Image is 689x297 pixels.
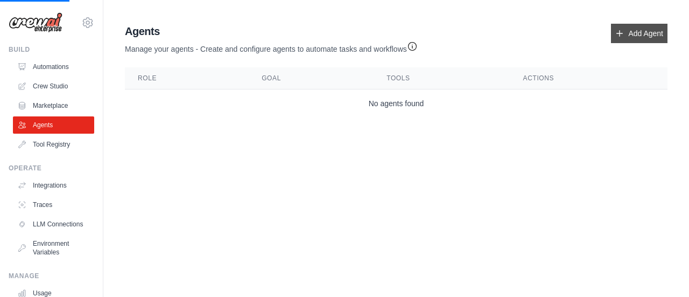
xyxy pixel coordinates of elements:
a: Traces [13,196,94,213]
div: Build [9,45,94,54]
th: Tools [374,67,510,89]
td: No agents found [125,89,667,118]
a: Marketplace [13,97,94,114]
a: Automations [13,58,94,75]
a: Environment Variables [13,235,94,261]
a: Add Agent [611,24,667,43]
th: Goal [249,67,374,89]
p: Manage your agents - Create and configure agents to automate tasks and workflows [125,39,418,54]
div: Manage [9,272,94,280]
div: Operate [9,164,94,172]
a: Tool Registry [13,136,94,153]
th: Role [125,67,249,89]
a: Integrations [13,177,94,194]
th: Actions [510,67,667,89]
a: LLM Connections [13,216,94,233]
img: Logo [9,12,62,33]
h2: Agents [125,24,418,39]
a: Agents [13,116,94,134]
a: Crew Studio [13,78,94,95]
